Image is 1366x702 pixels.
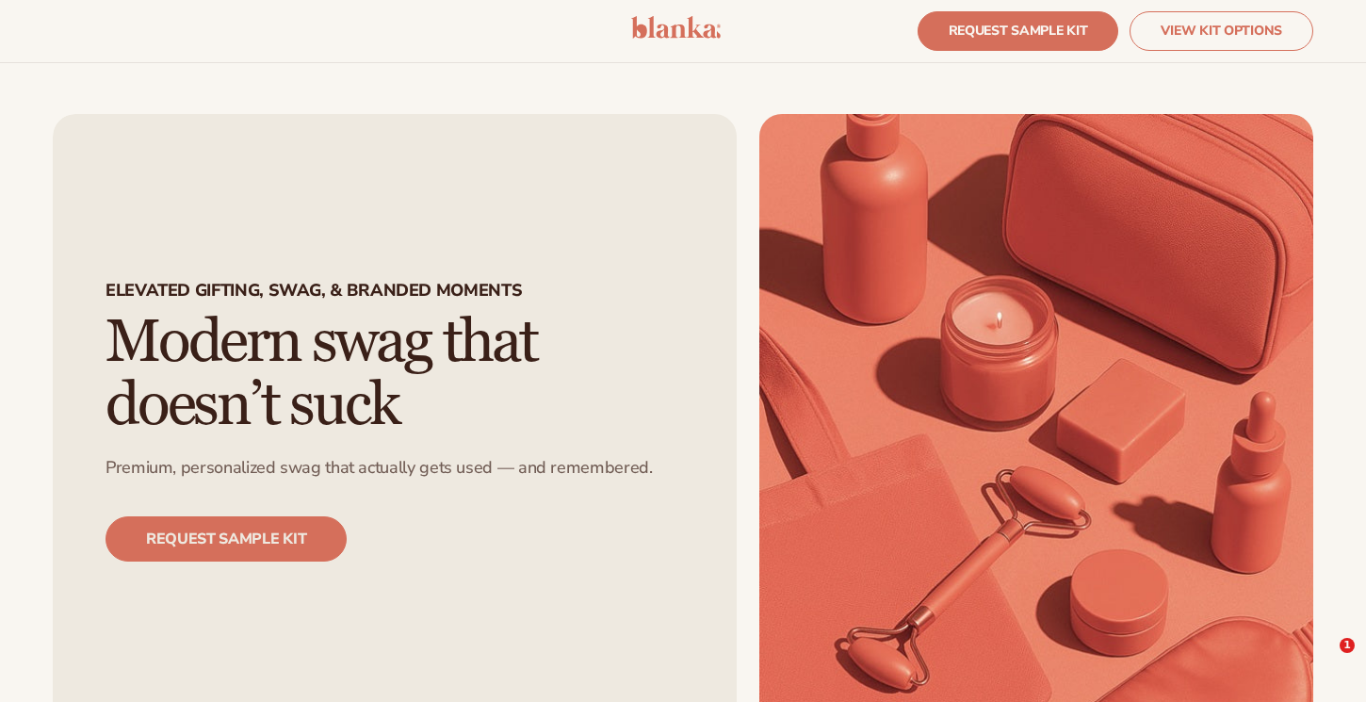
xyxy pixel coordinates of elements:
[631,16,721,39] img: logo
[106,280,522,311] p: Elevated Gifting, swag, & branded moments
[918,11,1119,51] a: REQUEST SAMPLE KIT
[106,311,684,437] h2: Modern swag that doesn’t suck
[631,16,721,46] a: logo
[1130,11,1313,51] a: VIEW KIT OPTIONS
[106,457,653,479] p: Premium, personalized swag that actually gets used — and remembered.
[1301,638,1346,683] iframe: Intercom live chat
[106,516,347,562] a: REQUEST SAMPLE KIT
[1340,638,1355,653] span: 1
